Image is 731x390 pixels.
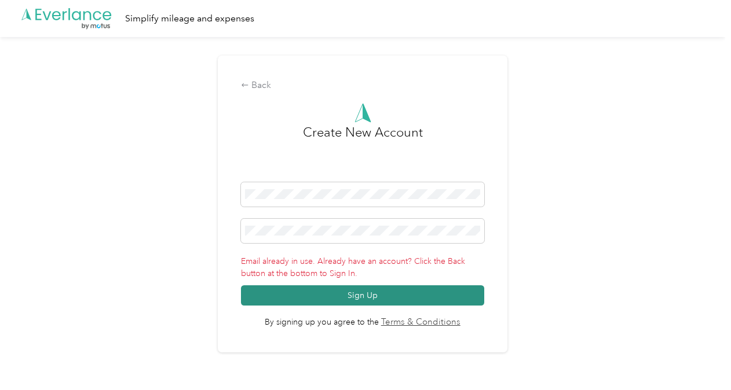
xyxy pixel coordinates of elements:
[241,79,484,93] div: Back
[125,12,254,26] div: Simplify mileage and expenses
[303,123,423,182] h3: Create New Account
[379,316,460,329] a: Terms & Conditions
[241,306,484,329] span: By signing up you agree to the
[241,255,484,279] p: Email already in use. Already have an account? Click the Back button at the bottom to Sign In.
[241,285,484,306] button: Sign Up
